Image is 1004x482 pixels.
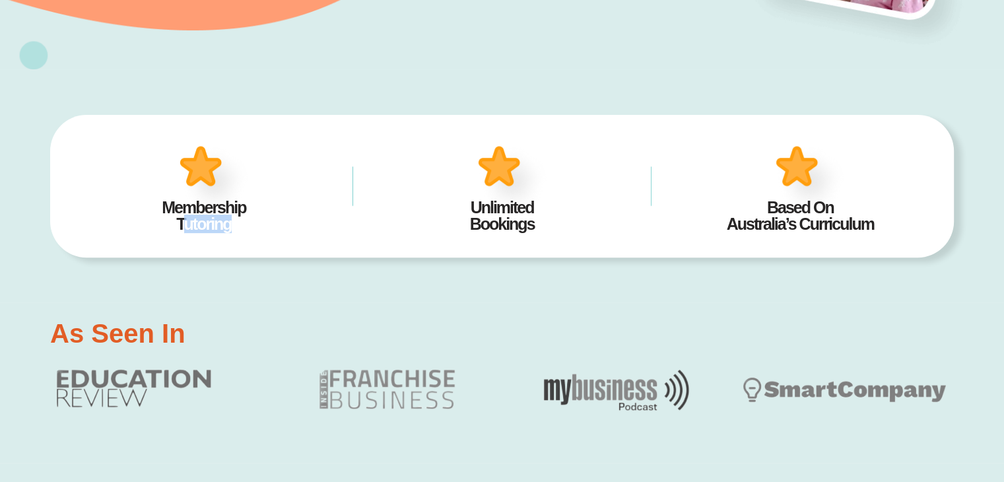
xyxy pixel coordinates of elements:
h2: Based On Australia’s Curriculum [671,199,929,232]
h2: Unlimited Bookings [373,199,631,232]
h2: As Seen In [50,320,185,347]
h2: Membership Tutoring [75,199,333,232]
iframe: Chat Widget [784,333,1004,482]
